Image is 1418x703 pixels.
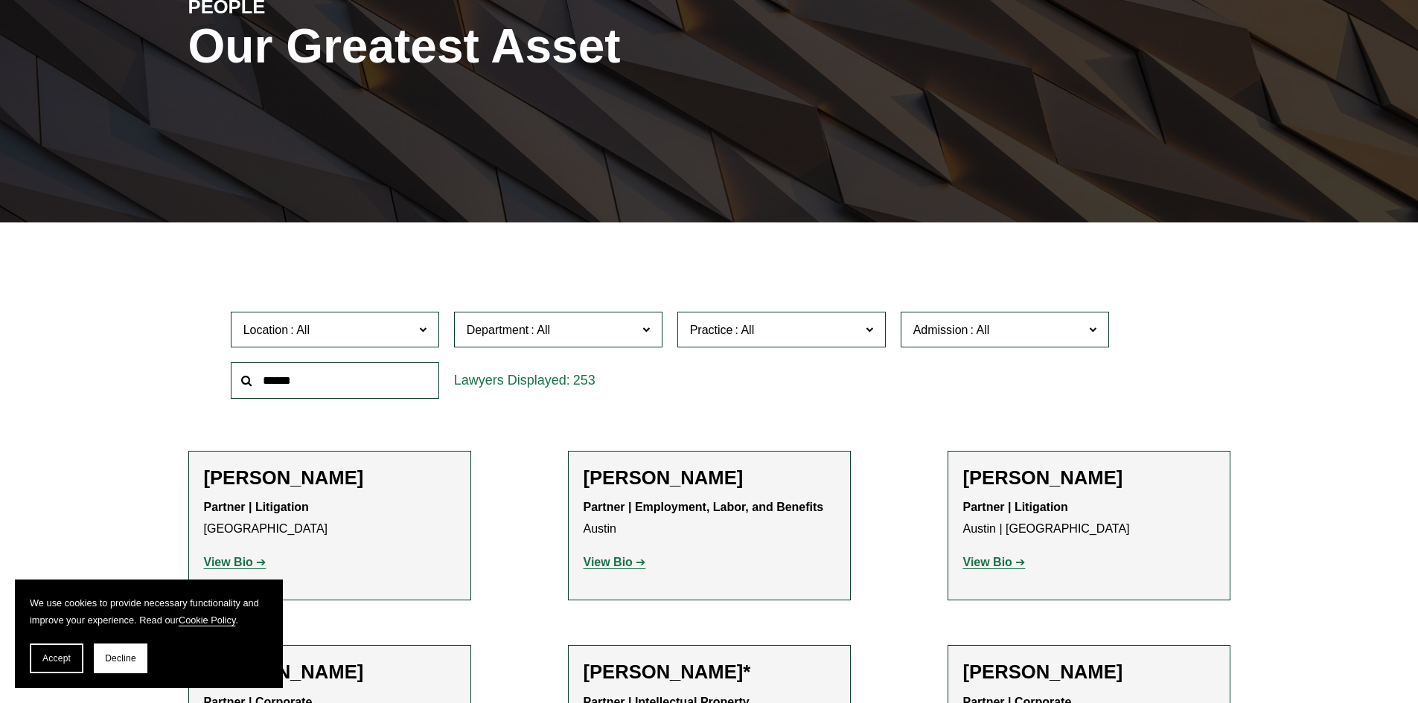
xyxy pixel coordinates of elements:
h2: [PERSON_NAME] [584,466,835,489]
p: [GEOGRAPHIC_DATA] [204,497,456,540]
span: Accept [42,653,71,664]
span: Practice [690,324,733,336]
span: 253 [573,373,595,388]
a: View Bio [963,556,1026,568]
strong: View Bio [204,556,253,568]
p: Austin [584,497,835,540]
a: View Bio [204,556,266,568]
button: Decline [94,643,147,673]
strong: Partner | Litigation [963,501,1068,513]
h2: [PERSON_NAME]* [584,661,835,684]
h2: [PERSON_NAME] [204,466,456,489]
strong: Partner | Employment, Labor, and Benefits [584,501,824,513]
span: Admission [913,324,968,336]
p: We use cookies to provide necessary functionality and improve your experience. Read our . [30,594,268,629]
span: Department [467,324,529,336]
section: Cookie banner [15,580,283,688]
h2: [PERSON_NAME] [963,466,1215,489]
p: Austin | [GEOGRAPHIC_DATA] [963,497,1215,540]
button: Accept [30,643,83,673]
h2: [PERSON_NAME] [963,661,1215,684]
strong: Partner | Litigation [204,501,309,513]
strong: View Bio [584,556,633,568]
strong: View Bio [963,556,1012,568]
a: Cookie Policy [179,614,236,626]
span: Decline [105,653,136,664]
span: Location [243,324,289,336]
a: View Bio [584,556,646,568]
h2: [PERSON_NAME] [204,661,456,684]
h1: Our Greatest Asset [188,19,883,74]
